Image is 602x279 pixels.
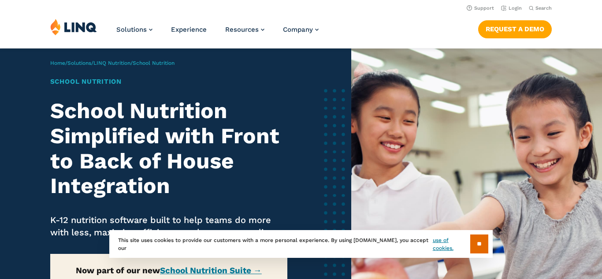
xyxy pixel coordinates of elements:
[478,20,552,38] a: Request a Demo
[529,5,552,11] button: Open Search Bar
[109,230,493,258] div: This site uses cookies to provide our customers with a more personal experience. By using [DOMAIN...
[116,26,147,33] span: Solutions
[225,26,264,33] a: Resources
[50,19,97,35] img: LINQ | K‑12 Software
[50,214,287,239] p: K-12 nutrition software built to help teams do more with less, maximize efficiency, and ensure co...
[535,5,552,11] span: Search
[133,60,175,66] span: School Nutrition
[116,19,319,48] nav: Primary Navigation
[501,5,522,11] a: Login
[171,26,207,33] a: Experience
[225,26,259,33] span: Resources
[467,5,494,11] a: Support
[433,236,470,252] a: use of cookies.
[478,19,552,38] nav: Button Navigation
[50,60,65,66] a: Home
[50,98,287,198] h2: School Nutrition Simplified with Front to Back of House Integration
[283,26,319,33] a: Company
[93,60,130,66] a: LINQ Nutrition
[116,26,152,33] a: Solutions
[67,60,91,66] a: Solutions
[50,60,175,66] span: / / /
[283,26,313,33] span: Company
[50,77,287,87] h1: School Nutrition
